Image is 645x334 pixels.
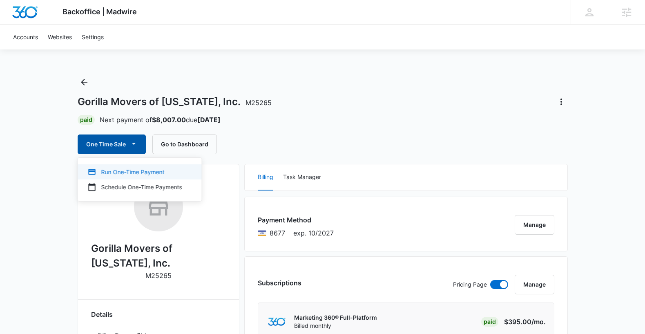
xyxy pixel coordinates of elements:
[283,164,321,191] button: Task Manager
[8,25,43,49] a: Accounts
[481,317,498,327] div: Paid
[100,115,221,125] p: Next payment of due
[258,278,301,288] h3: Subscriptions
[531,318,546,326] span: /mo.
[197,116,221,124] strong: [DATE]
[145,271,172,280] p: M25265
[77,25,109,49] a: Settings
[294,314,377,322] p: Marketing 360® Full-Platform
[515,275,554,294] button: Manage
[78,96,272,108] h1: Gorilla Movers of [US_STATE], Inc.
[88,168,182,176] div: Run One-Time Payment
[258,215,334,225] h3: Payment Method
[78,115,95,125] div: Paid
[246,99,272,107] span: M25265
[515,215,554,235] button: Manage
[258,164,273,191] button: Billing
[555,95,568,108] button: Actions
[43,25,77,49] a: Websites
[453,280,487,289] p: Pricing Page
[270,228,285,238] span: Visa ending with
[91,309,113,319] span: Details
[78,76,91,89] button: Back
[268,318,286,326] img: marketing360Logo
[78,164,202,179] button: Run One-Time Payment
[294,322,377,330] p: Billed monthly
[152,134,217,154] button: Go to Dashboard
[88,183,182,191] div: Schedule One-Time Payments
[91,241,226,271] h2: Gorilla Movers of [US_STATE], Inc.
[78,134,146,154] button: One Time Sale
[62,7,137,16] span: Backoffice | Madwire
[78,179,202,195] button: Schedule One-Time Payments
[152,116,186,124] strong: $8,007.00
[293,228,334,238] span: exp. 10/2027
[504,317,546,327] p: $395.00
